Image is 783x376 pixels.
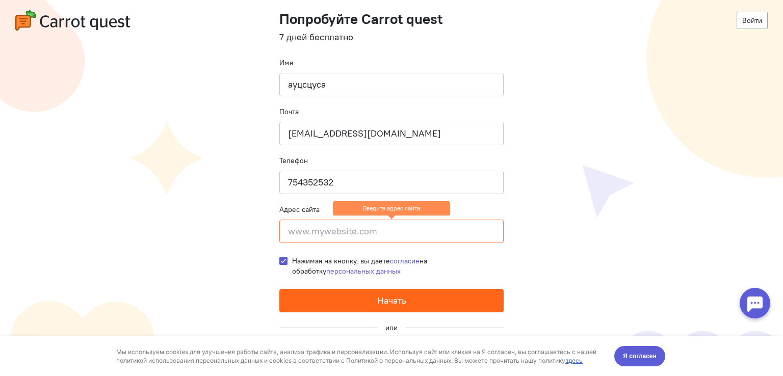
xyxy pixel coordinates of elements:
[614,10,665,30] button: Я согласен
[377,294,406,306] span: Начать
[15,10,130,31] img: carrot-quest-logo.svg
[333,201,450,215] ng-message: Введите адрес сайта
[279,220,504,243] input: www.mywebsite.com
[279,155,308,166] label: Телефон
[279,58,293,68] label: Имя
[326,266,401,276] a: персональных данных
[279,73,504,96] input: Ваше имя
[279,32,504,42] h4: 7 дней бесплатно
[279,289,504,312] button: Начать
[565,20,583,28] a: здесь
[385,323,398,333] div: или
[390,256,420,265] a: согласие
[279,204,320,214] label: Адрес сайта
[279,171,504,194] input: +79001110101
[737,12,768,29] a: Войти
[116,11,603,29] div: Мы используем cookies для улучшения работы сайта, анализа трафика и персонализации. Используя сай...
[623,15,657,25] span: Я согласен
[279,122,504,145] input: name@company.ru
[292,256,427,276] span: Нажимая на кнопку, вы даете на обработку
[279,106,299,117] label: Почта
